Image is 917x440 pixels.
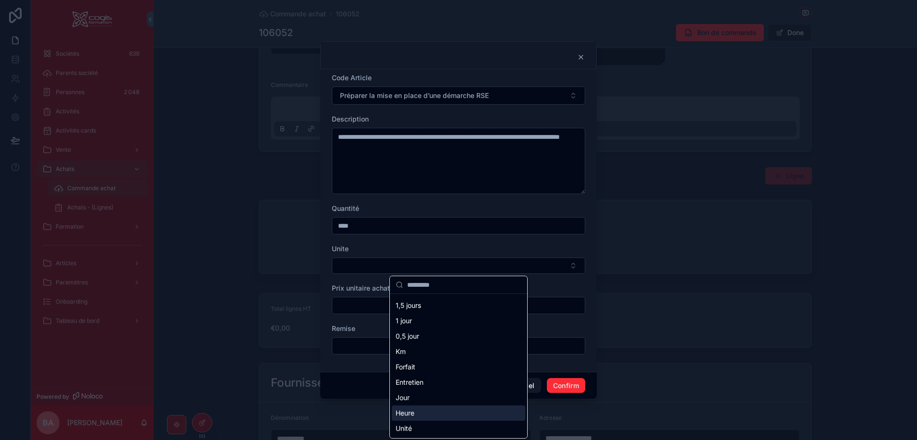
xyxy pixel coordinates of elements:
[396,301,421,310] span: 1,5 jours
[332,324,355,332] span: Remise
[547,378,585,393] button: Confirm
[332,73,372,82] span: Code Article
[396,424,412,433] span: Unité
[396,393,410,403] span: Jour
[332,204,359,212] span: Quantité
[332,284,390,292] span: Prix unitaire achat
[332,115,369,123] span: Description
[332,244,349,253] span: Unite
[332,257,585,274] button: Select Button
[396,316,412,326] span: 1 jour
[396,408,414,418] span: Heure
[340,91,489,100] span: Préparer la mise en place d’une démarche RSE
[396,331,419,341] span: 0,5 jour
[332,86,585,105] button: Select Button
[396,362,415,372] span: Forfait
[396,378,423,387] span: Entretien
[396,347,406,356] span: Km
[390,294,527,438] div: Suggestions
